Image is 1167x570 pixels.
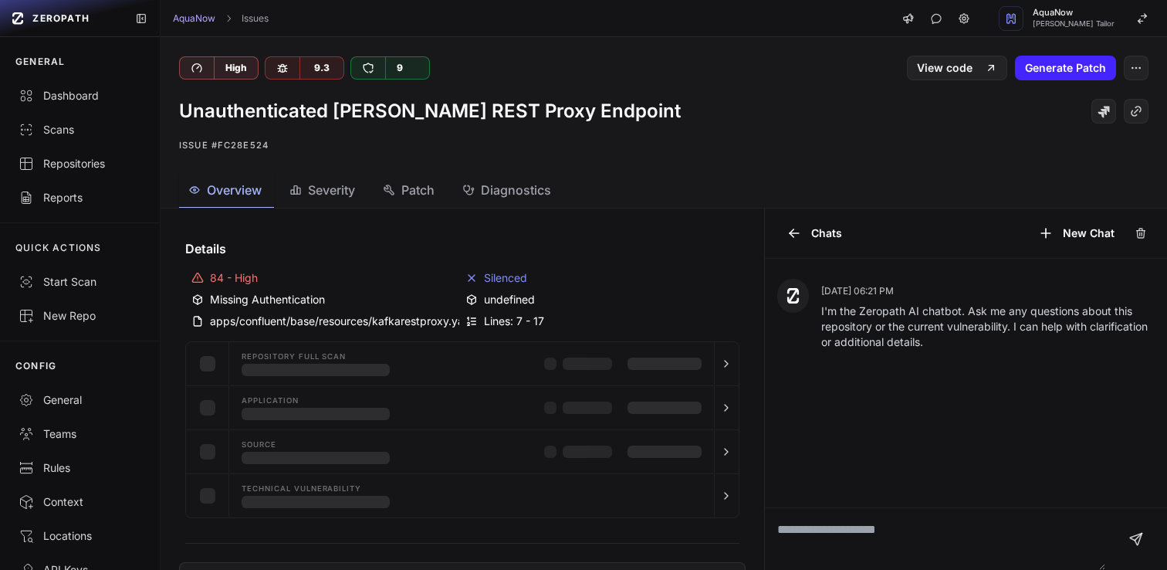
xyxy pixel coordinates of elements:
[1029,221,1124,246] button: New Chat
[242,441,276,449] span: Source
[15,56,65,68] p: GENERAL
[191,314,459,329] div: apps/confluent/base/resources/kafkarestproxy.yaml
[481,181,551,199] span: Diagnostics
[186,474,739,517] button: Technical Vulnerability
[465,292,733,307] div: undefined
[173,12,269,25] nav: breadcrumb
[223,13,234,24] svg: chevron right,
[19,392,141,408] div: General
[19,494,141,510] div: Context
[185,239,739,258] h4: Details
[308,181,355,199] span: Severity
[19,274,141,290] div: Start Scan
[207,181,262,199] span: Overview
[19,528,141,544] div: Locations
[1015,56,1116,80] button: Generate Patch
[6,6,123,31] a: ZEROPATH
[15,360,56,372] p: CONFIG
[821,304,1155,350] p: I'm the Zeropath AI chatbot. Ask me any questions about this repository or the current vulnerabil...
[15,242,102,254] p: QUICK ACTIONS
[179,99,681,124] h1: Unauthenticated [PERSON_NAME] REST Proxy Endpoint
[465,270,733,286] div: Silenced
[19,88,141,103] div: Dashboard
[191,292,459,307] div: Missing Authentication
[242,485,361,493] span: Technical Vulnerability
[32,12,90,25] span: ZEROPATH
[19,308,141,324] div: New Repo
[19,426,141,442] div: Teams
[1033,8,1115,17] span: AquaNow
[242,353,346,361] span: Repository Full scan
[465,314,733,329] div: Lines: 7 - 17
[19,156,141,171] div: Repositories
[19,190,141,205] div: Reports
[385,57,414,79] div: 9
[186,342,739,385] button: Repository Full scan
[186,386,739,429] button: Application
[19,122,141,137] div: Scans
[214,57,258,79] div: High
[173,12,215,25] a: AquaNow
[907,56,1007,80] a: View code
[186,430,739,473] button: Source
[179,136,1148,154] p: Issue #fc28e524
[1033,20,1115,28] span: [PERSON_NAME] Tailor
[777,221,851,246] button: Chats
[242,397,299,405] span: Application
[401,181,435,199] span: Patch
[19,460,141,476] div: Rules
[299,57,343,79] div: 9.3
[242,12,269,25] a: Issues
[786,288,800,304] img: Zeropath AI
[191,270,459,286] div: 84 - High
[821,285,1155,297] p: [DATE] 06:21 PM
